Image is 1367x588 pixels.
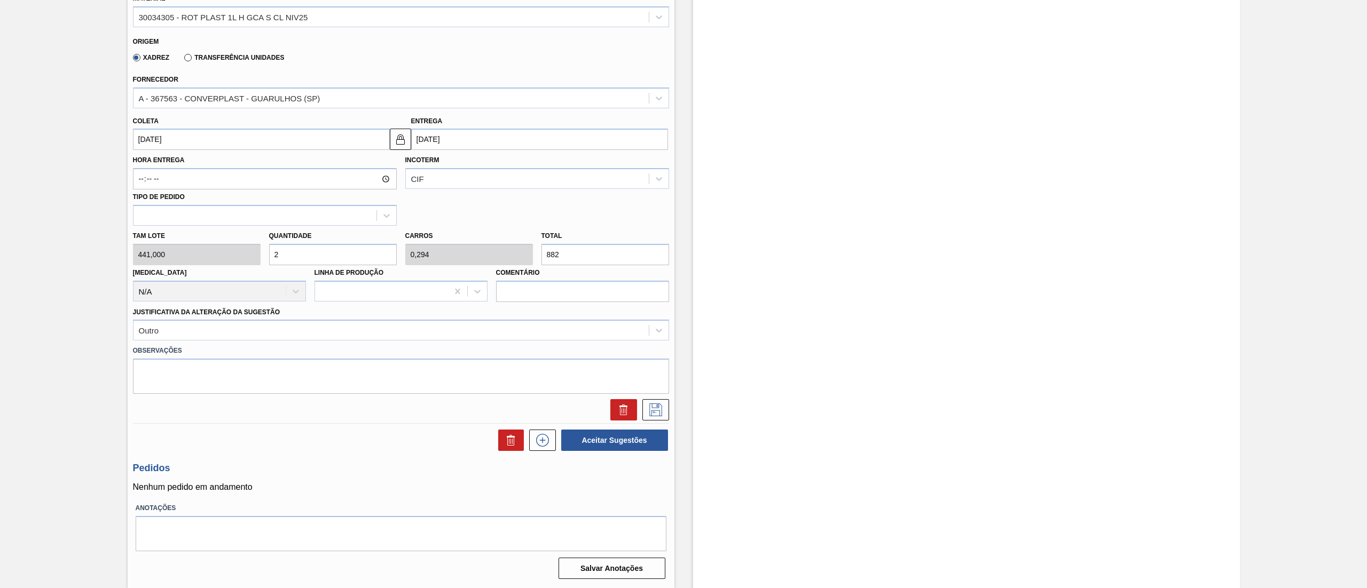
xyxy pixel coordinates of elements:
[315,269,384,276] label: Linha de Produção
[133,193,185,201] label: Tipo de pedido
[133,54,170,61] label: Xadrez
[133,228,261,244] label: Tam lote
[133,129,390,150] input: dd/mm/yyyy
[394,133,407,146] img: locked
[411,117,443,125] label: Entrega
[133,463,669,474] h3: Pedidos
[139,12,308,21] div: 30034305 - ROT PLAST 1L H GCA S CL NIV25
[524,430,556,451] div: Nova sugestão
[605,399,637,420] div: Excluir Sugestão
[133,38,159,45] label: Origem
[133,269,187,276] label: [MEDICAL_DATA]
[136,500,666,516] label: Anotações
[184,54,284,61] label: Transferência Unidades
[561,430,668,451] button: Aceitar Sugestões
[133,117,159,125] label: Coleta
[559,558,665,579] button: Salvar Anotações
[139,93,320,102] div: A - 367563 - CONVERPLAST - GUARULHOS (SP)
[139,326,159,335] div: Outro
[405,156,439,164] label: Incoterm
[541,232,562,240] label: Total
[133,343,669,359] label: Observações
[493,430,524,451] div: Excluir Sugestões
[133,482,669,492] p: Nenhum pedido em andamento
[405,232,433,240] label: Carros
[556,428,669,452] div: Aceitar Sugestões
[411,129,668,150] input: dd/mm/yyyy
[390,129,411,150] button: locked
[133,76,178,83] label: Fornecedor
[496,265,669,281] label: Comentário
[269,232,312,240] label: Quantidade
[133,308,280,316] label: Justificativa da Alteração da Sugestão
[133,153,397,168] label: Hora Entrega
[637,399,669,420] div: Salvar Sugestão
[411,174,424,184] div: CIF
